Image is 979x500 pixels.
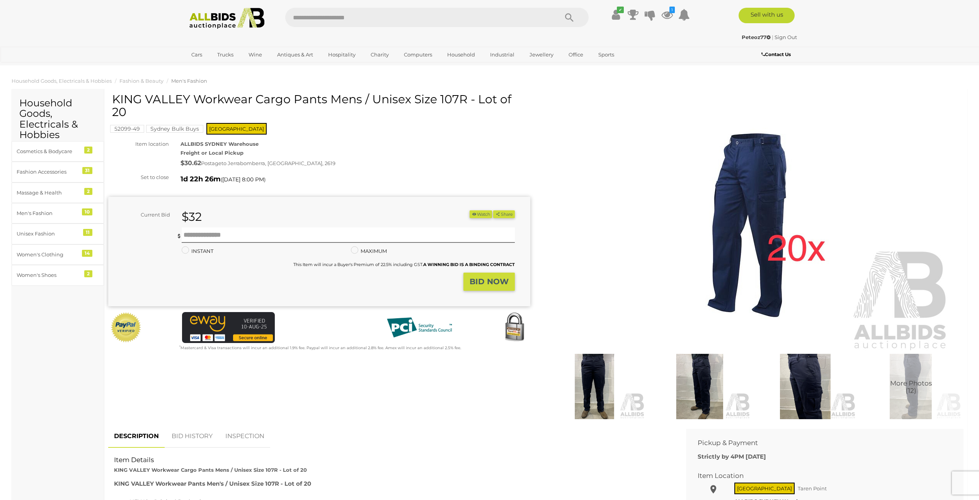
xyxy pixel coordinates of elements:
strong: 1d 22h 26m [180,175,221,183]
a: Charity [366,48,394,61]
a: BID HISTORY [166,425,218,448]
strong: $30.62 [180,159,201,167]
strong: ALLBIDS SYDNEY Warehouse [180,141,259,147]
button: Search [550,8,589,27]
h2: Household Goods, Electricals & Hobbies [19,98,96,140]
a: Contact Us [761,50,793,59]
a: Sports [593,48,619,61]
li: Watch this item [470,210,492,218]
strong: BID NOW [470,277,509,286]
small: This Item will incur a Buyer's Premium of 22.5% including GST. [293,262,515,267]
div: 14 [82,250,92,257]
a: Women's Shoes 2 [12,265,104,285]
a: Fashion & Beauty [119,78,163,84]
a: Household Goods, Electricals & Hobbies [12,78,112,84]
strong: $32 [182,210,202,224]
a: Peteoz77 [742,34,772,40]
a: Jewellery [524,48,558,61]
a: Fashion Accessories 31 [12,162,104,182]
span: | [772,34,773,40]
span: ( ) [221,176,266,183]
a: Computers [399,48,437,61]
div: 2 [84,188,92,195]
a: 1 [661,8,673,22]
a: [GEOGRAPHIC_DATA] [186,61,251,74]
mark: Sydney Bulk Buys [146,125,203,133]
a: Men's Fashion [171,78,207,84]
a: Women's Clothing 14 [12,244,104,265]
h2: Item Location [698,472,940,480]
div: 11 [83,229,92,236]
img: KING VALLEY Workwear Cargo Pants Mens / Unisex Size 107R - Lot of 20 [544,354,645,419]
a: 52099-49 [110,126,144,132]
img: KING VALLEY Workwear Cargo Pants Mens / Unisex Size 107R - Lot of 20 [649,354,751,419]
a: Industrial [485,48,519,61]
strong: KING VALLEY Workwear Cargo Pants Mens / Unisex Size 107R - Lot of 20 [114,467,307,473]
button: Share [493,210,514,218]
span: More Photos (12) [890,380,932,394]
div: 2 [84,270,92,277]
a: Wine [243,48,267,61]
div: Men's Fashion [17,209,80,218]
img: eWAY Payment Gateway [182,312,275,343]
b: A WINNING BID IS A BINDING CONTRACT [423,262,515,267]
strong: Peteoz77 [742,34,771,40]
a: Cosmetics & Bodycare 2 [12,141,104,162]
img: KING VALLEY Workwear Cargo Pants Mens / Unisex Size 107R - Lot of 20 [860,354,962,419]
h1: KING VALLEY Workwear Cargo Pants Mens / Unisex Size 107R - Lot of 20 [112,93,528,118]
a: INSPECTION [220,425,270,448]
div: Set to close [102,173,175,182]
a: Office [564,48,588,61]
label: MAXIMUM [351,247,387,256]
a: ✔ [610,8,622,22]
div: Unisex Fashion [17,229,80,238]
a: DESCRIPTION [108,425,165,448]
span: Taren Point [796,483,829,493]
img: KING VALLEY Workwear Cargo Pants Mens / Unisex Size 107R - Lot of 20 [555,97,950,352]
label: INSTANT [182,247,213,256]
strong: Freight or Local Pickup [180,150,243,156]
b: Contact Us [761,51,791,57]
span: [DATE] 8:00 PM [222,176,264,183]
a: Trucks [212,48,238,61]
img: PCI DSS compliant [381,312,458,343]
a: Cars [186,48,207,61]
mark: 52099-49 [110,125,144,133]
span: to Jerrabomberra, [GEOGRAPHIC_DATA], 2619 [221,160,335,166]
div: 2 [84,147,92,154]
button: Watch [470,210,492,218]
div: Current Bid [108,210,176,219]
div: Fashion Accessories [17,167,80,176]
a: Men's Fashion 10 [12,203,104,224]
h2: Pickup & Payment [698,439,940,447]
a: Antiques & Art [272,48,318,61]
div: 10 [82,208,92,215]
div: Item location [102,140,175,148]
a: Sydney Bulk Buys [146,126,203,132]
a: Unisex Fashion 11 [12,224,104,244]
i: 1 [669,7,675,13]
span: KING VALLEY Workwear Pants Men's / Unisex Size 107R - Lot of 20 [114,480,311,487]
i: ✔ [617,7,624,13]
a: Sell with us [739,8,795,23]
a: Household [442,48,480,61]
a: Hospitality [323,48,361,61]
div: 31 [82,167,92,174]
span: [GEOGRAPHIC_DATA] [734,483,795,494]
div: Cosmetics & Bodycare [17,147,80,156]
img: Secured by Rapid SSL [499,312,530,343]
div: Postage [180,158,530,169]
span: [GEOGRAPHIC_DATA] [206,123,267,135]
small: Mastercard & Visa transactions will incur an additional 1.9% fee. Paypal will incur an additional... [179,345,461,350]
img: Official PayPal Seal [110,312,142,343]
img: KING VALLEY Workwear Cargo Pants Mens / Unisex Size 107R - Lot of 20 [754,354,856,419]
b: Strictly by 4PM [DATE] [698,453,766,460]
img: Allbids.com.au [185,8,269,29]
h2: Item Details [114,456,669,464]
div: Women's Clothing [17,250,80,259]
div: Women's Shoes [17,271,80,280]
a: Massage & Health 2 [12,183,104,203]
